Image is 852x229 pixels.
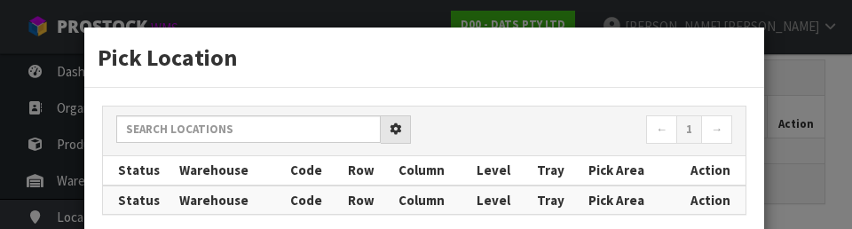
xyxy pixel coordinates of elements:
th: Level [472,186,532,214]
th: Action [676,186,745,214]
nav: Page navigation [438,115,732,146]
a: ← [646,115,677,144]
th: Warehouse [175,156,286,185]
th: Row [343,186,394,214]
th: Pick Area [584,156,676,185]
a: → [701,115,732,144]
input: Search locations [116,115,381,143]
th: Code [286,186,343,214]
th: Pick Area [584,186,676,214]
th: Column [394,156,472,185]
th: Tray [532,186,584,214]
th: Code [286,156,343,185]
th: Level [472,156,532,185]
th: Warehouse [175,186,286,214]
a: 1 [676,115,702,144]
h3: Pick Location [98,41,751,74]
th: Column [394,186,472,214]
th: Tray [532,156,584,185]
th: Status [103,186,175,214]
th: Action [676,156,745,185]
th: Status [103,156,175,185]
th: Row [343,156,394,185]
